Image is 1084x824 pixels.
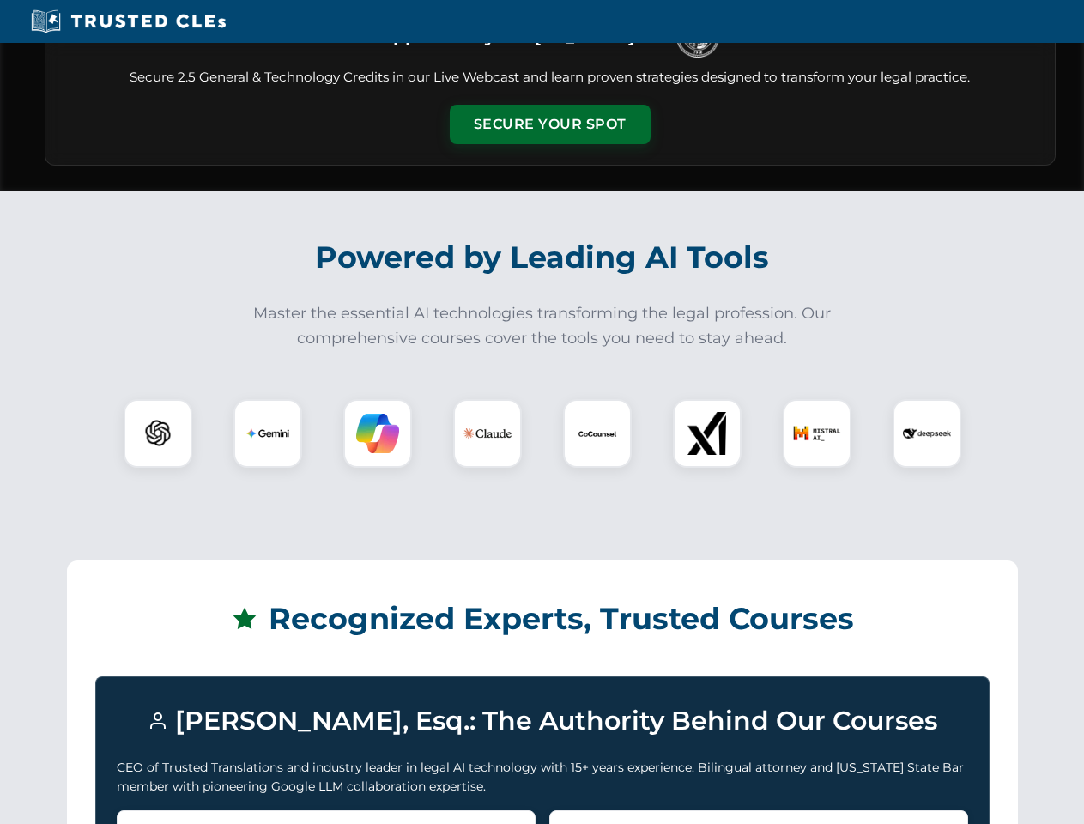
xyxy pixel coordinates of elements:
[576,412,619,455] img: CoCounsel Logo
[356,412,399,455] img: Copilot Logo
[783,399,851,468] div: Mistral AI
[133,409,183,458] img: ChatGPT Logo
[893,399,961,468] div: DeepSeek
[26,9,231,34] img: Trusted CLEs
[563,399,632,468] div: CoCounsel
[233,399,302,468] div: Gemini
[686,412,729,455] img: xAI Logo
[673,399,742,468] div: xAI
[95,589,990,649] h2: Recognized Experts, Trusted Courses
[463,409,512,457] img: Claude Logo
[450,105,651,144] button: Secure Your Spot
[903,409,951,457] img: DeepSeek Logo
[124,399,192,468] div: ChatGPT
[793,409,841,457] img: Mistral AI Logo
[117,698,968,744] h3: [PERSON_NAME], Esq.: The Authority Behind Our Courses
[66,68,1034,88] p: Secure 2.5 General & Technology Credits in our Live Webcast and learn proven strategies designed ...
[453,399,522,468] div: Claude
[343,399,412,468] div: Copilot
[242,301,843,351] p: Master the essential AI technologies transforming the legal profession. Our comprehensive courses...
[67,227,1018,288] h2: Powered by Leading AI Tools
[246,412,289,455] img: Gemini Logo
[117,758,968,797] p: CEO of Trusted Translations and industry leader in legal AI technology with 15+ years experience....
